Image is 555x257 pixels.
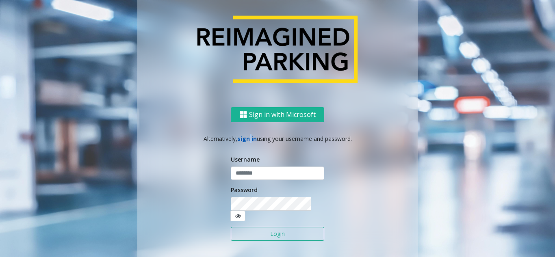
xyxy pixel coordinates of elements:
[231,155,260,164] label: Username
[231,186,258,194] label: Password
[145,134,410,143] p: Alternatively, using your username and password.
[231,107,324,122] button: Sign in with Microsoft
[237,135,257,143] a: sign in
[231,227,324,241] button: Login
